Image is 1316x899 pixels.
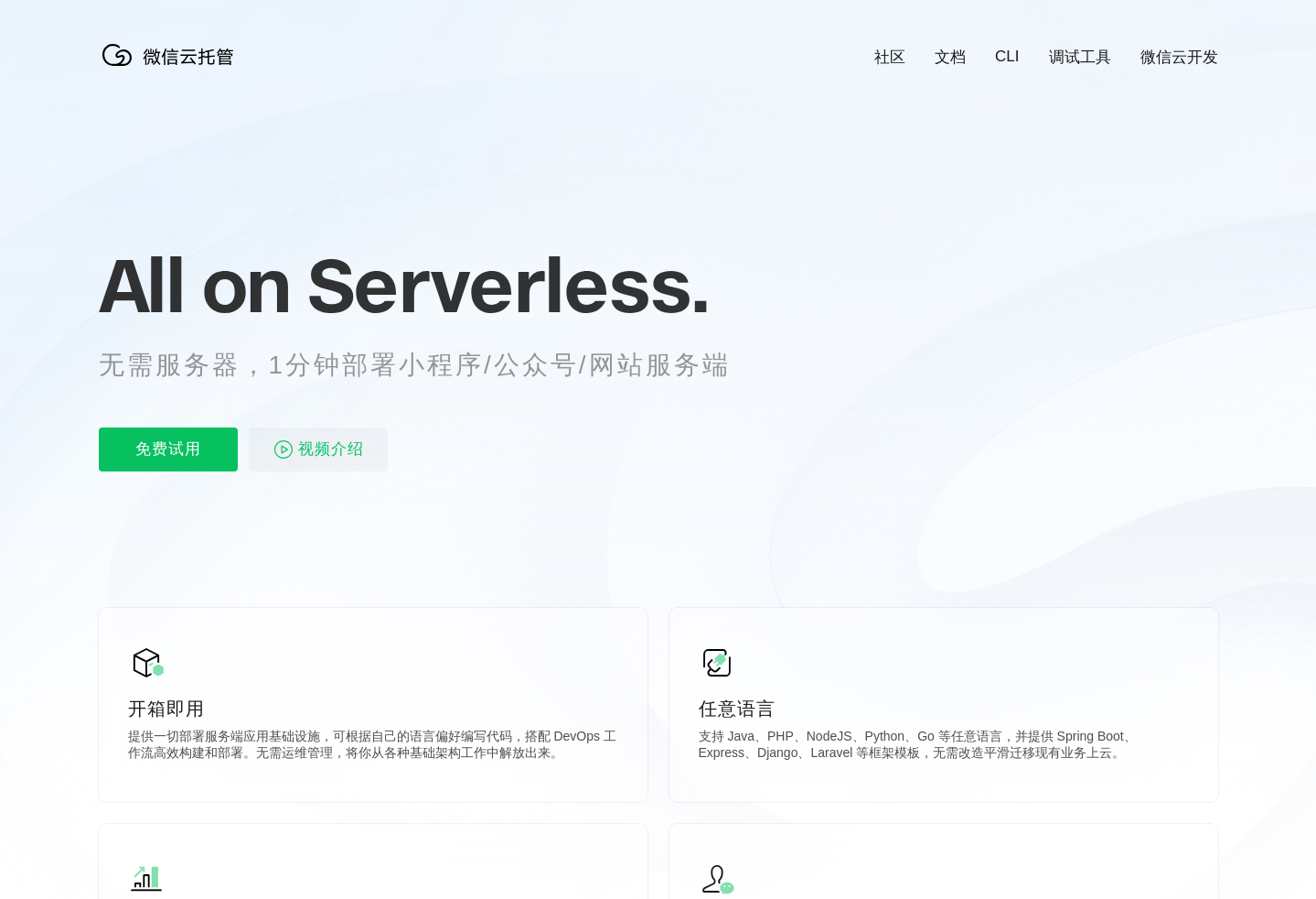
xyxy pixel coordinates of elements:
[99,239,290,330] span: All on
[874,47,905,68] a: 社区
[99,60,245,76] a: 微信云托管
[935,47,966,68] a: 文档
[699,696,1189,721] p: 任意语言
[298,428,364,471] span: 视频介绍
[99,347,765,384] p: 无需服务器，1分钟部署小程序/公众号/网站服务端
[99,37,245,73] img: 微信云托管
[99,428,238,471] p: 免费试用
[307,239,709,330] span: Serverless.
[1049,47,1111,68] a: 调试工具
[699,729,1189,765] p: 支持 Java、PHP、NodeJS、Python、Go 等任意语言，并提供 Spring Boot、Express、Django、Laravel 等框架模板，无需改造平滑迁移现有业务上云。
[273,439,294,460] img: video_play.svg
[128,729,618,765] p: 提供一切部署服务端应用基础设施，可根据自己的语言偏好编写代码，搭配 DevOps 工作流高效构建和部署。无需运维管理，将你从各种基础架构工作中解放出来。
[995,48,1019,66] a: CLI
[1140,47,1218,68] a: 微信云开发
[128,696,618,721] p: 开箱即用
